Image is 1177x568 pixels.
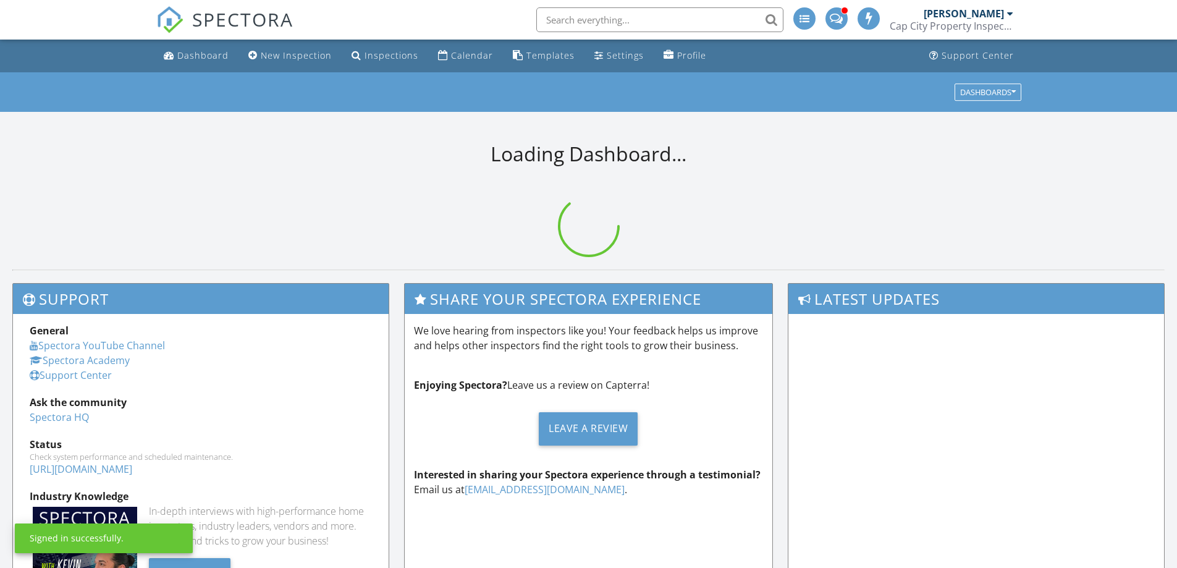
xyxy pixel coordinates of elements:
div: Profile [677,49,706,61]
a: Leave a Review [414,402,764,455]
h3: Support [13,284,389,314]
a: Spectora HQ [30,410,89,424]
h3: Latest Updates [788,284,1164,314]
div: Templates [526,49,575,61]
div: Dashboards [960,88,1016,96]
div: Signed in successfully. [30,532,124,545]
span: SPECTORA [192,6,293,32]
a: [EMAIL_ADDRESS][DOMAIN_NAME] [465,483,625,496]
a: Inspections [347,45,423,67]
div: Status [30,437,372,452]
p: We love hearing from inspectors like you! Your feedback helps us improve and helps other inspecto... [414,323,764,353]
div: Settings [607,49,644,61]
div: Check system performance and scheduled maintenance. [30,452,372,462]
div: Cap City Property Inspections LLC [890,20,1013,32]
a: Support Center [30,368,112,382]
a: New Inspection [243,45,337,67]
input: Search everything... [536,7,783,32]
a: Support Center [924,45,1019,67]
h3: Share Your Spectora Experience [405,284,773,314]
div: New Inspection [261,49,332,61]
a: Spectora YouTube Channel [30,339,165,352]
a: Calendar [433,45,498,67]
a: Settings [589,45,649,67]
a: SPECTORA [156,17,293,43]
div: In-depth interviews with high-performance home inspectors, industry leaders, vendors and more. Ge... [149,504,372,548]
a: [URL][DOMAIN_NAME] [30,462,132,476]
div: [PERSON_NAME] [924,7,1004,20]
div: Industry Knowledge [30,489,372,504]
div: Inspections [365,49,418,61]
div: Dashboard [177,49,229,61]
p: Email us at . [414,467,764,497]
div: Support Center [942,49,1014,61]
strong: Interested in sharing your Spectora experience through a testimonial? [414,468,761,481]
a: Spectora Academy [30,354,130,367]
p: Leave us a review on Capterra! [414,378,764,392]
div: Leave a Review [539,412,638,446]
a: Templates [508,45,580,67]
div: Calendar [451,49,493,61]
button: Dashboards [955,83,1021,101]
a: Profile [659,45,711,67]
img: The Best Home Inspection Software - Spectora [156,6,184,33]
div: Ask the community [30,395,372,410]
strong: General [30,324,69,337]
a: Dashboard [159,45,234,67]
strong: Enjoying Spectora? [414,378,507,392]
